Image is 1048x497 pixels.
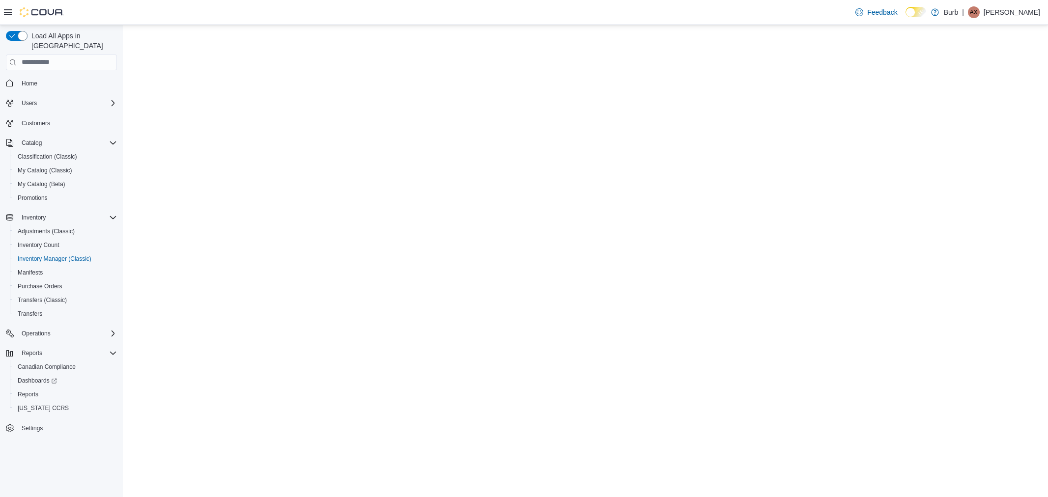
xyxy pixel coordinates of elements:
span: Feedback [867,7,897,17]
button: My Catalog (Beta) [10,177,121,191]
nav: Complex example [6,72,117,461]
button: Reports [18,347,46,359]
a: Canadian Compliance [14,361,80,373]
img: Cova [20,7,64,17]
span: Inventory Count [14,239,117,251]
span: Reports [22,349,42,357]
span: Promotions [14,192,117,204]
span: Dashboards [14,375,117,387]
a: Purchase Orders [14,280,66,292]
button: Customers [2,116,121,130]
span: Canadian Compliance [18,363,76,371]
a: Dashboards [14,375,61,387]
a: Customers [18,117,54,129]
span: Home [22,80,37,87]
span: Inventory Manager (Classic) [18,255,91,263]
button: Inventory [2,211,121,224]
span: Purchase Orders [18,282,62,290]
button: Users [18,97,41,109]
button: Inventory Manager (Classic) [10,252,121,266]
p: Burb [944,6,959,18]
span: Transfers [14,308,117,320]
span: Inventory [18,212,117,223]
span: My Catalog (Classic) [14,165,117,176]
span: Washington CCRS [14,402,117,414]
a: Settings [18,422,47,434]
button: Promotions [10,191,121,205]
span: Settings [18,422,117,434]
span: Classification (Classic) [14,151,117,163]
button: Reports [2,346,121,360]
a: Classification (Classic) [14,151,81,163]
a: [US_STATE] CCRS [14,402,73,414]
span: Adjustments (Classic) [18,227,75,235]
span: Inventory Manager (Classic) [14,253,117,265]
button: Operations [2,327,121,340]
button: Catalog [18,137,46,149]
button: Home [2,76,121,90]
a: My Catalog (Classic) [14,165,76,176]
p: [PERSON_NAME] [984,6,1040,18]
a: Inventory Manager (Classic) [14,253,95,265]
a: Transfers (Classic) [14,294,71,306]
span: AX [970,6,978,18]
button: Transfers (Classic) [10,293,121,307]
button: Settings [2,421,121,435]
span: Reports [18,347,117,359]
a: Dashboards [10,374,121,387]
button: Transfers [10,307,121,321]
span: Settings [22,424,43,432]
span: Home [18,77,117,89]
span: Users [22,99,37,107]
button: Reports [10,387,121,401]
span: Operations [22,330,51,337]
span: Promotions [18,194,48,202]
a: Feedback [851,2,901,22]
span: Inventory Count [18,241,59,249]
button: Manifests [10,266,121,279]
button: Purchase Orders [10,279,121,293]
span: Reports [14,388,117,400]
span: Dark Mode [906,17,906,18]
span: Load All Apps in [GEOGRAPHIC_DATA] [28,31,117,51]
span: Manifests [18,269,43,276]
p: | [962,6,964,18]
button: Classification (Classic) [10,150,121,164]
span: Transfers [18,310,42,318]
span: Canadian Compliance [14,361,117,373]
span: Transfers (Classic) [14,294,117,306]
span: Operations [18,328,117,339]
span: Manifests [14,267,117,278]
span: Dashboards [18,377,57,385]
span: Purchase Orders [14,280,117,292]
span: Transfers (Classic) [18,296,67,304]
input: Dark Mode [906,7,926,17]
div: Akira Xu [968,6,980,18]
a: Inventory Count [14,239,63,251]
button: Inventory [18,212,50,223]
a: Adjustments (Classic) [14,225,79,237]
a: Reports [14,388,42,400]
button: Adjustments (Classic) [10,224,121,238]
span: Adjustments (Classic) [14,225,117,237]
button: Users [2,96,121,110]
span: [US_STATE] CCRS [18,404,69,412]
a: Manifests [14,267,47,278]
span: Catalog [18,137,117,149]
button: Catalog [2,136,121,150]
span: My Catalog (Beta) [14,178,117,190]
span: Classification (Classic) [18,153,77,161]
span: My Catalog (Classic) [18,166,72,174]
span: Catalog [22,139,42,147]
span: Customers [18,117,117,129]
a: Promotions [14,192,52,204]
span: Inventory [22,214,46,221]
button: Operations [18,328,55,339]
button: [US_STATE] CCRS [10,401,121,415]
button: My Catalog (Classic) [10,164,121,177]
button: Canadian Compliance [10,360,121,374]
a: My Catalog (Beta) [14,178,69,190]
span: My Catalog (Beta) [18,180,65,188]
button: Inventory Count [10,238,121,252]
span: Users [18,97,117,109]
